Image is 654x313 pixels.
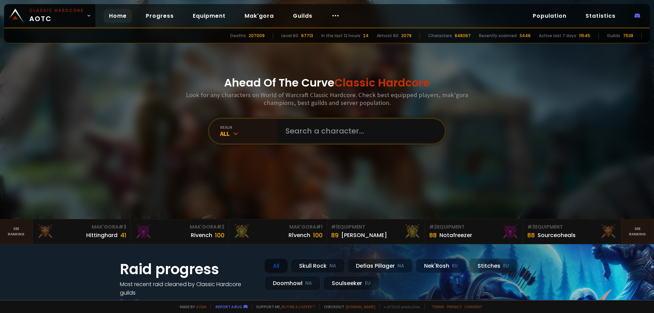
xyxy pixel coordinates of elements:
a: a fan [196,304,206,309]
small: EU [503,263,509,269]
span: Classic Hardcore [334,75,430,90]
div: Notafreezer [439,231,472,239]
span: # 2 [429,223,437,230]
small: NA [329,263,336,269]
div: 7538 [623,33,633,39]
a: Mak'Gora#2Rivench100 [131,219,229,244]
div: Nek'Rosh [416,259,466,273]
div: 207009 [249,33,265,39]
h3: Look for any characters on World of Warcraft Classic Hardcore. Check best equipped players, mak'g... [183,91,471,107]
div: Equipment [527,223,617,231]
div: Mak'Gora [135,223,224,231]
small: NA [398,263,404,269]
small: EU [365,280,371,287]
h4: Most recent raid cleaned by Classic Hardcore guilds [120,280,256,297]
div: Characters [428,33,452,39]
div: Active last 7 days [539,33,576,39]
div: Equipment [429,223,519,231]
a: Mak'Gora#3Hittinghard41 [33,219,131,244]
a: See all progress [120,297,164,305]
small: NA [305,280,312,287]
div: Hittinghard [86,231,118,239]
span: Made by [176,304,206,309]
span: # 3 [119,223,126,230]
div: Level 60 [281,33,298,39]
div: Almost 60 [377,33,399,39]
div: 100 [313,231,323,240]
div: 3446 [519,33,531,39]
div: 24 [363,33,369,39]
div: Mak'Gora [37,223,126,231]
div: 41 [120,231,126,240]
a: Consent [464,304,482,309]
div: Equipment [331,223,421,231]
a: Progress [140,9,179,23]
a: #2Equipment88Notafreezer [425,219,523,244]
div: realm [220,125,277,130]
div: All [220,130,277,138]
div: 100 [215,231,224,240]
div: Doomhowl [264,276,321,291]
span: # 3 [527,223,535,230]
a: Terms [432,304,444,309]
a: Population [527,9,572,23]
a: Home [104,9,132,23]
div: Defias Pillager [347,259,413,273]
div: Soulseeker [323,276,379,291]
div: 848067 [455,33,471,39]
a: Buy me a coffee [282,304,315,309]
div: Recently scanned [479,33,517,39]
div: Rivench [191,231,212,239]
a: #3Equipment88Sourceoheals [523,219,621,244]
div: 88 [527,231,535,240]
div: 89 [331,231,339,240]
div: 88 [429,231,437,240]
span: v. d752d5 - production [379,304,420,309]
span: # 1 [316,223,323,230]
div: 67713 [301,33,313,39]
a: #1Equipment89[PERSON_NAME] [327,219,425,244]
a: Privacy [447,304,462,309]
a: Classic HardcoreAOTC [4,4,95,27]
div: Skull Rock [291,259,345,273]
div: Guilds [607,33,620,39]
div: [PERSON_NAME] [341,231,387,239]
div: 11545 [579,33,590,39]
div: In the last 12 hours [321,33,360,39]
div: Stitches [469,259,517,273]
span: AOTC [29,7,84,24]
span: Support me, [252,304,315,309]
div: All [264,259,288,273]
input: Search a character... [281,119,437,143]
span: # 1 [331,223,338,230]
a: Report a bug [216,304,242,309]
span: Checkout [320,304,375,309]
div: 2078 [401,33,411,39]
h1: Ahead Of The Curve [224,75,430,91]
div: Rîvench [289,231,310,239]
a: [DOMAIN_NAME] [346,304,375,309]
a: Seeranking [621,219,654,244]
div: Sourceoheals [538,231,576,239]
a: Mak'Gora#1Rîvench100 [229,219,327,244]
span: # 2 [217,223,224,230]
div: Deaths [230,33,246,39]
a: Mak'gora [239,9,279,23]
a: Statistics [580,9,621,23]
h1: Raid progress [120,259,256,280]
small: Classic Hardcore [29,7,84,14]
a: Equipment [187,9,231,23]
a: Guilds [287,9,318,23]
small: EU [452,263,458,269]
div: Mak'Gora [233,223,323,231]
